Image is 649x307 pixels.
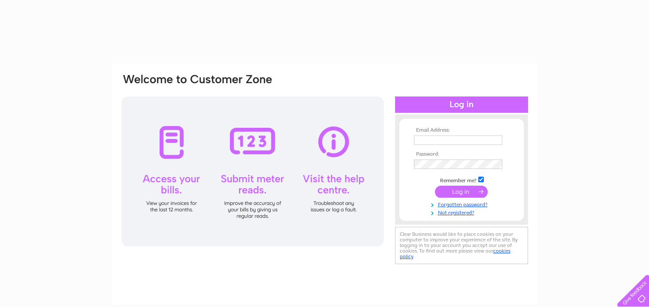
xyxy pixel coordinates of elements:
[395,227,528,264] div: Clear Business would like to place cookies on your computer to improve your experience of the sit...
[414,208,511,216] a: Not registered?
[412,151,511,157] th: Password:
[414,200,511,208] a: Forgotten password?
[400,248,510,259] a: cookies policy
[412,127,511,133] th: Email Address:
[412,175,511,184] td: Remember me?
[435,186,488,198] input: Submit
